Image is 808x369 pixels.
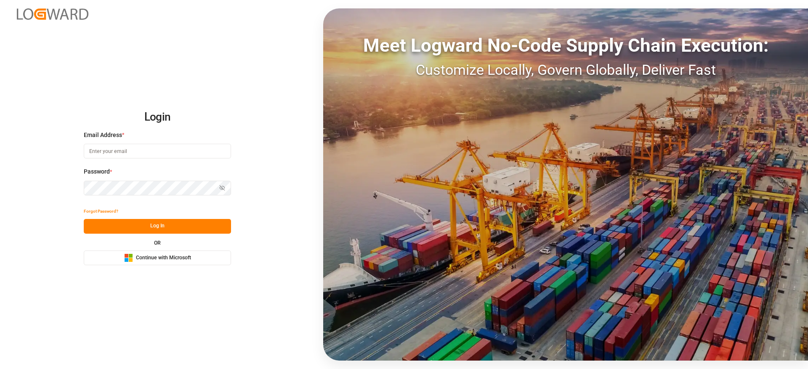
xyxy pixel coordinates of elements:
[84,131,122,140] span: Email Address
[84,204,118,219] button: Forgot Password?
[154,240,161,245] small: OR
[84,250,231,265] button: Continue with Microsoft
[84,144,231,158] input: Enter your email
[323,32,808,59] div: Meet Logward No-Code Supply Chain Execution:
[84,219,231,234] button: Log In
[323,59,808,81] div: Customize Locally, Govern Globally, Deliver Fast
[84,104,231,131] h2: Login
[84,167,110,176] span: Password
[136,254,191,262] span: Continue with Microsoft
[17,8,88,20] img: Logward_new_orange.png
